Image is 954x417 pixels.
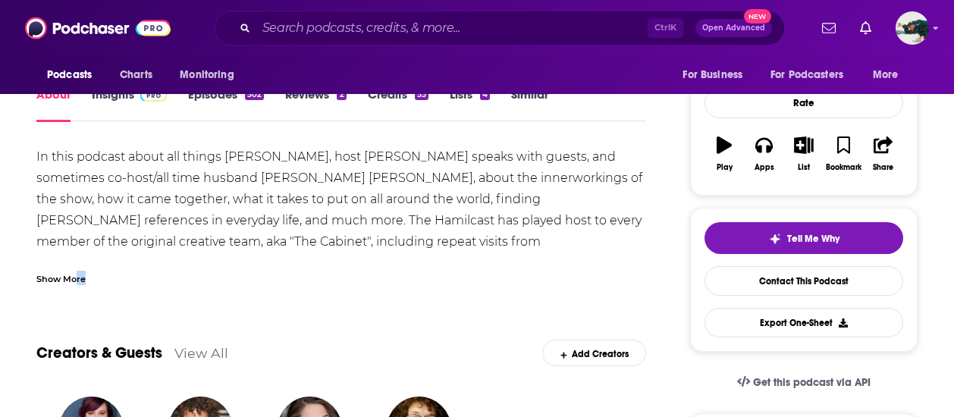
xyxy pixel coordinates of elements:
[826,163,861,172] div: Bookmark
[705,127,744,181] button: Play
[245,89,264,100] div: 502
[755,163,774,172] div: Apps
[854,15,877,41] a: Show notifications dropdown
[110,61,162,89] a: Charts
[896,11,929,45] span: Logged in as fsg.publicity
[92,87,167,122] a: InsightsPodchaser Pro
[47,64,92,86] span: Podcasts
[770,64,843,86] span: For Podcasters
[717,163,733,172] div: Play
[188,87,264,122] a: Episodes502
[744,9,771,24] span: New
[140,89,167,102] img: Podchaser Pro
[683,64,742,86] span: For Business
[180,64,234,86] span: Monitoring
[256,16,648,40] input: Search podcasts, credits, & more...
[702,24,765,32] span: Open Advanced
[695,19,772,37] button: Open AdvancedNew
[285,87,346,122] a: Reviews2
[337,89,346,100] div: 2
[511,87,548,122] a: Similar
[873,64,899,86] span: More
[36,343,162,362] a: Creators & Guests
[215,11,785,45] div: Search podcasts, credits, & more...
[864,127,903,181] button: Share
[705,266,903,296] a: Contact This Podcast
[705,222,903,254] button: tell me why sparkleTell Me Why
[672,61,761,89] button: open menu
[169,61,253,89] button: open menu
[120,64,152,86] span: Charts
[450,87,490,122] a: Lists4
[705,308,903,337] button: Export One-Sheet
[368,87,428,122] a: Credits55
[816,15,842,41] a: Show notifications dropdown
[415,89,428,100] div: 55
[744,127,783,181] button: Apps
[174,345,228,361] a: View All
[725,364,883,401] a: Get this podcast via API
[784,127,824,181] button: List
[873,163,893,172] div: Share
[769,233,781,245] img: tell me why sparkle
[753,376,871,389] span: Get this podcast via API
[824,127,863,181] button: Bookmark
[787,233,839,245] span: Tell Me Why
[36,61,111,89] button: open menu
[798,163,810,172] div: List
[36,87,71,122] a: About
[705,87,903,118] div: Rate
[761,61,865,89] button: open menu
[862,61,918,89] button: open menu
[480,89,490,100] div: 4
[25,14,171,42] img: Podchaser - Follow, Share and Rate Podcasts
[542,340,646,366] div: Add Creators
[648,18,683,38] span: Ctrl K
[896,11,929,45] img: User Profile
[896,11,929,45] button: Show profile menu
